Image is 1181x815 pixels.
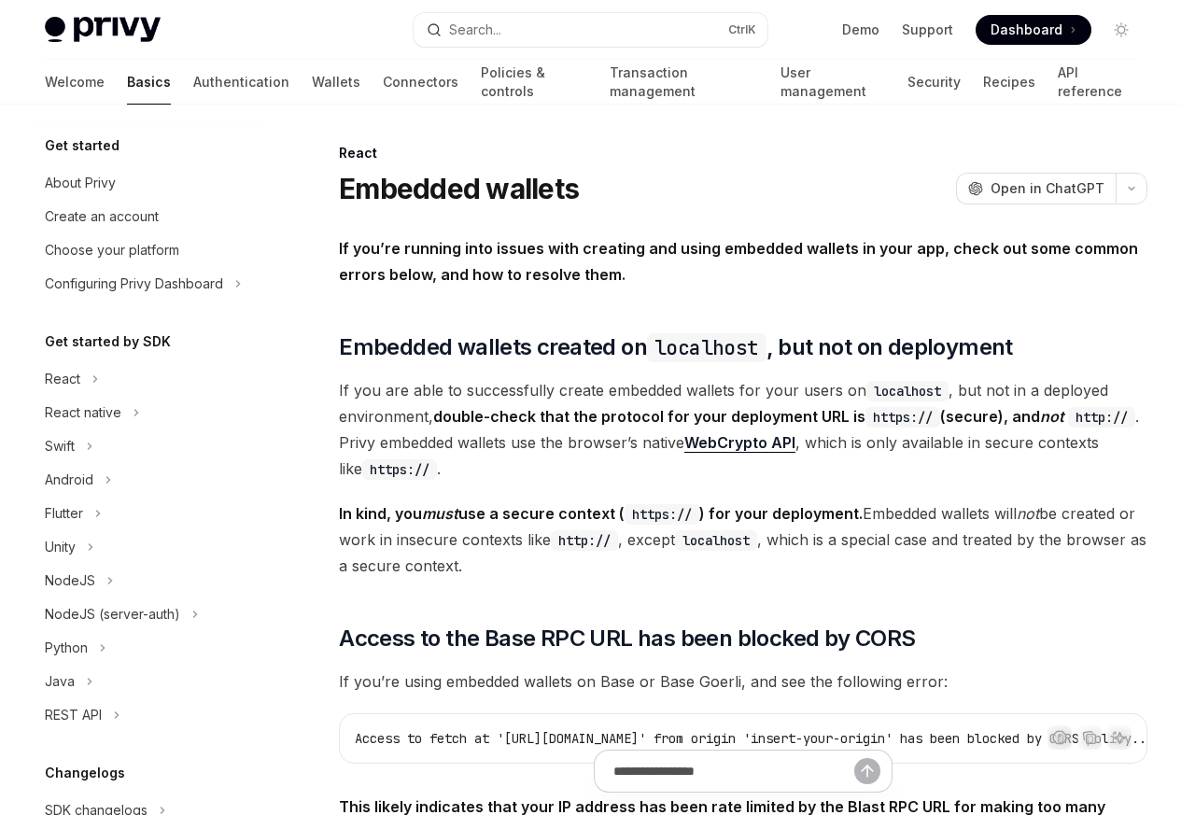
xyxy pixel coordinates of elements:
[1047,725,1072,750] button: Report incorrect code
[339,239,1138,284] strong: If you’re running into issues with creating and using embedded wallets in your app, check out som...
[45,134,120,157] h5: Get started
[45,762,125,784] h5: Changelogs
[1077,725,1102,750] button: Copy the contents from the code block
[780,60,886,105] a: User management
[339,144,1147,162] div: React
[1058,60,1136,105] a: API reference
[45,536,76,558] div: Unity
[30,362,108,396] button: React
[647,333,766,362] code: localhost
[339,332,1013,362] span: Embedded wallets created on , but not on deployment
[45,172,116,194] div: About Privy
[45,330,171,353] h5: Get started by SDK
[30,665,103,698] button: Java
[45,637,88,659] div: Python
[45,368,80,390] div: React
[339,668,1147,695] span: If you’re using embedded wallets on Base or Base Goerli, and see the following error:
[854,758,880,784] button: Send message
[45,17,161,43] img: light logo
[339,500,1147,579] span: Embedded wallets will be created or work in insecure contexts like , except , which is a special ...
[45,239,179,261] div: Choose your platform
[312,60,360,105] a: Wallets
[433,407,1135,426] strong: double-check that the protocol for your deployment URL is (secure), and
[30,564,123,597] button: NodeJS
[45,469,93,491] div: Android
[339,624,915,653] span: Access to the Base RPC URL has been blocked by CORS
[983,60,1035,105] a: Recipes
[30,166,269,200] a: About Privy
[613,751,854,792] input: Ask a question...
[45,502,83,525] div: Flutter
[45,670,75,693] div: Java
[675,530,757,551] code: localhost
[728,22,756,37] span: Ctrl K
[684,433,795,453] a: WebCrypto API
[842,21,879,39] a: Demo
[362,459,437,480] code: https://
[30,497,111,530] button: Flutter
[1106,15,1136,45] button: Toggle dark mode
[45,603,180,625] div: NodeJS (server-auth)
[866,381,949,401] code: localhost
[30,200,269,233] a: Create an account
[30,463,121,497] button: Android
[355,730,1154,747] span: Access to fetch at '[URL][DOMAIN_NAME]' from origin 'insert-your-origin' has been blocked by CORS...
[610,60,757,105] a: Transaction management
[193,60,289,105] a: Authentication
[30,233,269,267] a: Choose your platform
[956,173,1116,204] button: Open in ChatGPT
[45,205,159,228] div: Create an account
[1107,725,1132,750] button: Ask AI
[30,597,208,631] button: NodeJS (server-auth)
[902,21,953,39] a: Support
[30,429,103,463] button: Swift
[414,13,767,47] button: Search...CtrlK
[339,504,863,523] strong: In kind, you use a secure context ( ) for your deployment.
[551,530,618,551] code: http://
[339,172,579,205] h1: Embedded wallets
[907,60,961,105] a: Security
[30,267,251,301] button: Configuring Privy Dashboard
[127,60,171,105] a: Basics
[991,179,1104,198] span: Open in ChatGPT
[1040,407,1064,426] em: not
[991,21,1062,39] span: Dashboard
[625,504,699,525] code: https://
[383,60,458,105] a: Connectors
[45,569,95,592] div: NodeJS
[30,698,130,732] button: REST API
[45,435,75,457] div: Swift
[976,15,1091,45] a: Dashboard
[30,631,116,665] button: Python
[45,273,223,295] div: Configuring Privy Dashboard
[865,407,940,428] code: https://
[1068,407,1135,428] code: http://
[422,504,458,523] em: must
[30,396,149,429] button: React native
[45,704,102,726] div: REST API
[339,377,1147,482] span: If you are able to successfully create embedded wallets for your users on , but not in a deployed...
[30,530,104,564] button: Unity
[45,60,105,105] a: Welcome
[45,401,121,424] div: React native
[449,19,501,41] div: Search...
[481,60,587,105] a: Policies & controls
[1017,504,1039,523] em: not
